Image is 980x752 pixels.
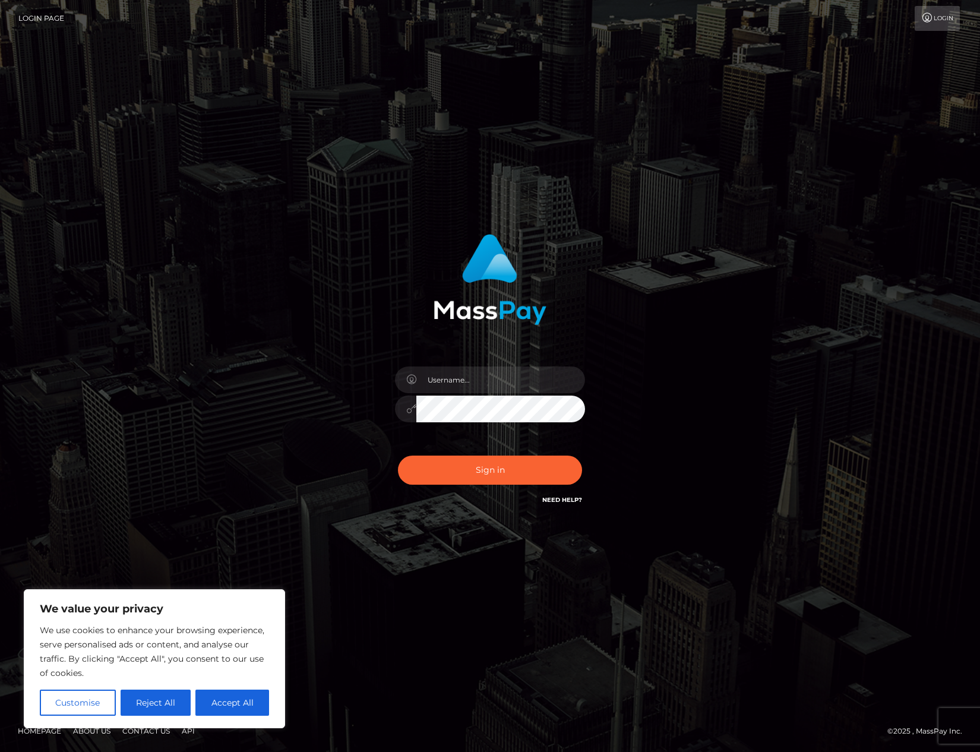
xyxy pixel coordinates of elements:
[915,6,960,31] a: Login
[542,496,582,504] a: Need Help?
[40,602,269,616] p: We value your privacy
[398,456,582,485] button: Sign in
[121,690,191,716] button: Reject All
[416,366,585,393] input: Username...
[40,690,116,716] button: Customise
[118,722,175,740] a: Contact Us
[177,722,200,740] a: API
[434,234,546,325] img: MassPay Login
[887,725,971,738] div: © 2025 , MassPay Inc.
[195,690,269,716] button: Accept All
[18,6,64,31] a: Login Page
[13,722,66,740] a: Homepage
[40,623,269,680] p: We use cookies to enhance your browsing experience, serve personalised ads or content, and analys...
[68,722,115,740] a: About Us
[24,589,285,728] div: We value your privacy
